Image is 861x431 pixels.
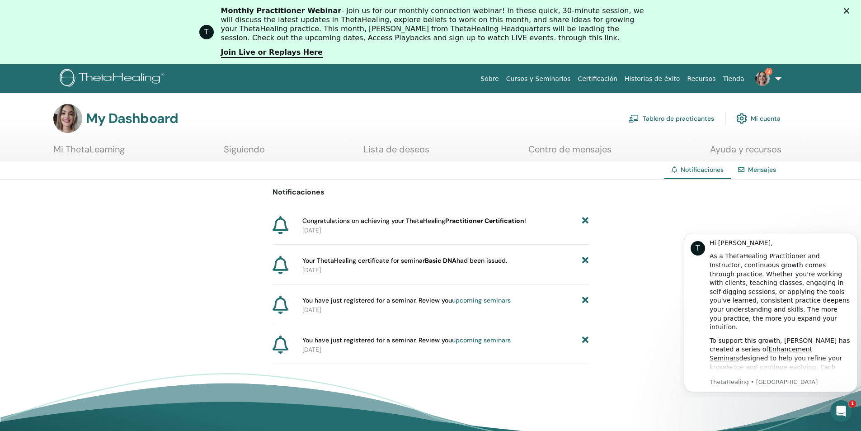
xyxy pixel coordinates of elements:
[503,71,574,87] a: Cursos y Seminarios
[628,114,639,123] img: chalkboard-teacher.svg
[221,6,648,43] div: - Join us for our monthly connection webinar! In these quick, 30-minute session, we will discuss ...
[302,265,589,275] p: [DATE]
[445,217,524,225] b: Practitioner Certification
[302,305,589,315] p: [DATE]
[29,153,170,161] p: Message from ThetaHealing, sent Ahora
[199,25,214,39] div: Profile image for ThetaHealing
[736,109,781,128] a: Mi cuenta
[681,166,724,174] span: Notificaciones
[748,166,776,174] a: Mensajes
[844,8,853,14] div: Cerrar
[302,226,589,235] p: [DATE]
[221,48,323,58] a: Join Live or Replays Here
[748,64,785,93] a: 3
[849,400,856,407] span: 1
[830,400,852,422] iframe: Intercom live chat
[452,296,511,304] a: upcoming seminars
[224,144,265,161] a: Siguiendo
[528,144,612,161] a: Centro de mensajes
[574,71,621,87] a: Certificación
[221,6,342,15] b: Monthly Practitioner Webinar
[302,296,511,305] span: You have just registered for a seminar. Review you
[29,112,170,200] div: To support this growth, [PERSON_NAME] has created a series of designed to help you refine your kn...
[53,104,82,133] img: default.jpg
[273,187,589,198] p: Notificaciones
[302,256,507,265] span: Your ThetaHealing certificate for seminar had been issued.
[86,110,178,127] h3: My Dashboard
[736,111,747,126] img: cog.svg
[302,216,526,226] span: Congratulations on achieving your ThetaHealing !
[302,345,589,355] p: [DATE]
[363,144,429,161] a: Lista de deseos
[425,256,456,265] b: Basic DNA
[477,71,502,87] a: Sobre
[53,144,125,161] a: Mi ThetaLearning
[683,71,719,87] a: Recursos
[628,109,714,128] a: Tablero de practicantes
[60,69,168,89] img: logo.png
[302,336,511,345] span: You have just registered for a seminar. Review you
[680,225,861,398] iframe: Intercom notifications mensaje
[720,71,748,87] a: Tienda
[710,144,781,161] a: Ayuda y recursos
[755,71,770,86] img: default.jpg
[765,68,772,75] span: 3
[452,336,511,344] a: upcoming seminars
[621,71,683,87] a: Historias de éxito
